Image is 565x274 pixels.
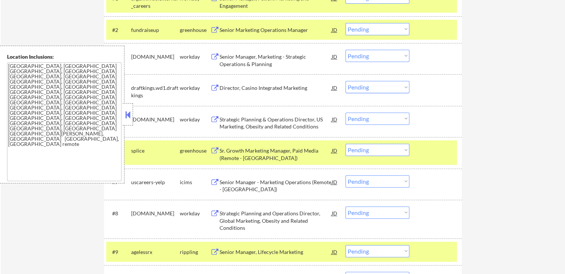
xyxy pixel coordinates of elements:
[131,210,180,217] div: [DOMAIN_NAME]
[220,248,332,256] div: Senior Manager, Lifecycle Marketing
[131,84,180,99] div: draftkings.wd1.draftkings
[180,53,210,61] div: workday
[131,147,180,154] div: splice
[220,26,332,34] div: Senior Marketing Operations Manager
[131,53,180,61] div: [DOMAIN_NAME]
[180,26,210,34] div: greenhouse
[180,116,210,123] div: workday
[112,210,125,217] div: #8
[220,179,332,193] div: Senior Manager - Marketing Operations (Remote - [GEOGRAPHIC_DATA])
[220,53,332,68] div: Senior Manager, Marketing - Strategic Operations & Planning
[331,112,338,126] div: JD
[180,248,210,256] div: rippling
[331,81,338,94] div: JD
[331,50,338,63] div: JD
[112,248,125,256] div: #9
[331,245,338,258] div: JD
[220,147,332,162] div: Sr. Growth Marketing Manager, Paid Media (Remote - [GEOGRAPHIC_DATA])
[331,175,338,189] div: JD
[180,210,210,217] div: workday
[220,84,332,92] div: Director, Casino Integrated Marketing
[7,53,121,61] div: Location Inclusions:
[220,116,332,130] div: Strategic Planning & Operations Director, US Marketing, Obesity and Related Conditions
[180,84,210,92] div: workday
[131,26,180,34] div: fundraiseup
[131,179,180,186] div: uscareers-yelp
[112,26,125,34] div: #2
[331,206,338,220] div: JD
[331,144,338,157] div: JD
[180,147,210,154] div: greenhouse
[131,248,180,256] div: agelessrx
[180,179,210,186] div: icims
[220,210,332,232] div: Strategic Planning and Operations Director, Global Marketing, Obesity and Related Conditions
[131,116,180,123] div: [DOMAIN_NAME]
[331,23,338,36] div: JD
